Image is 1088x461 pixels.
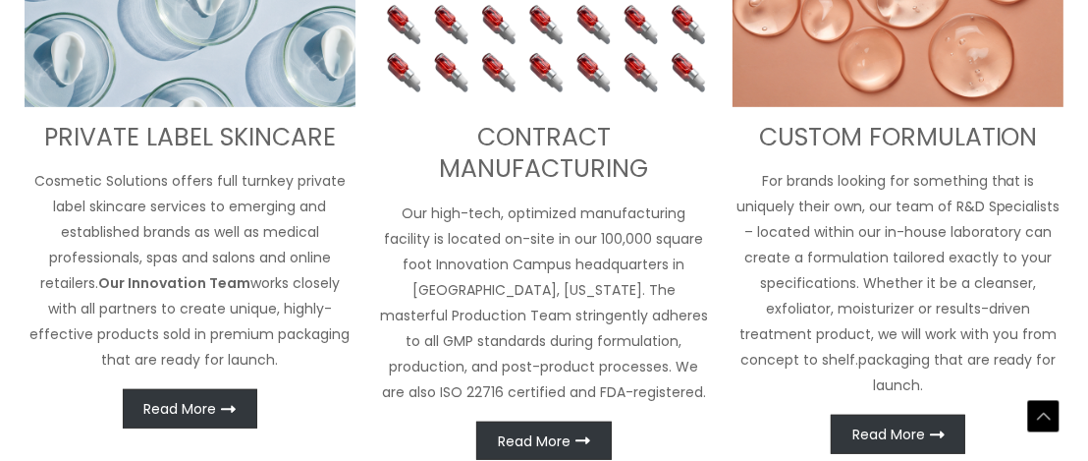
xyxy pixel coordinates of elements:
[831,415,965,454] a: Read More
[379,122,710,186] h3: CONTRACT MANUFACTURING
[852,428,925,441] span: Read More
[25,168,355,373] p: Cosmetic Solutions offers full turnkey private label skincare services to emerging and establishe...
[379,201,710,405] p: Our high-tech, optimized manufacturing facility is located on-site in our 100,000 square foot Inn...
[25,122,355,154] h3: PRIVATE LABEL SKINCARE
[143,402,216,416] span: Read More
[498,434,571,448] span: Read More
[733,168,1063,398] p: For brands looking for something that is uniquely their own, our team of R&D Specialists – locate...
[733,122,1063,154] h3: CUSTOM FORMULATION
[98,273,250,293] strong: Our Innovation Team
[123,389,257,429] a: Read More
[476,422,611,461] a: Read More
